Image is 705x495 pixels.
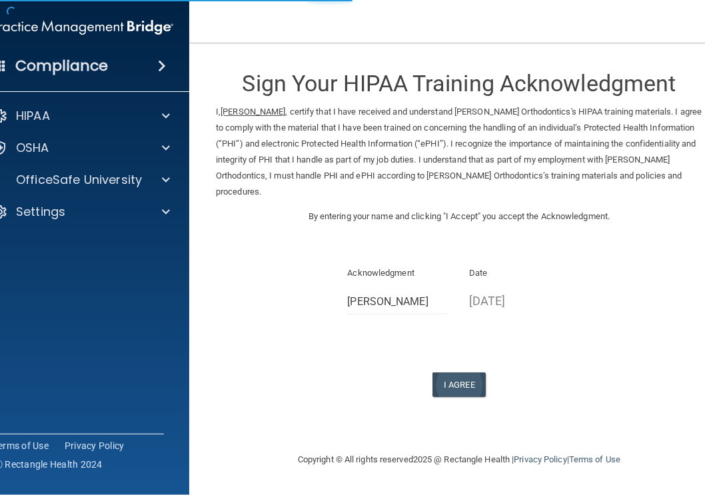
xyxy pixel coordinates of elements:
a: Terms of Use [569,454,620,464]
p: OSHA [16,140,49,156]
p: HIPAA [16,108,50,124]
button: I Agree [432,372,486,397]
p: By entering your name and clicking "I Accept" you accept the Acknowledgment. [216,209,702,225]
p: Settings [16,204,65,220]
a: Privacy Policy [65,439,125,452]
p: Date [469,265,571,281]
a: Privacy Policy [514,454,566,464]
p: [DATE] [469,290,571,312]
h4: Compliance [15,57,108,75]
div: Copyright © All rights reserved 2025 @ Rectangle Health | | [216,438,702,481]
p: OfficeSafe University [16,172,142,188]
p: Acknowledgment [348,265,450,281]
p: I, , certify that I have received and understand [PERSON_NAME] Orthodontics's HIPAA training mate... [216,104,702,200]
h3: Sign Your HIPAA Training Acknowledgment [216,71,702,96]
ins: [PERSON_NAME] [221,107,285,117]
input: Full Name [348,290,450,314]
